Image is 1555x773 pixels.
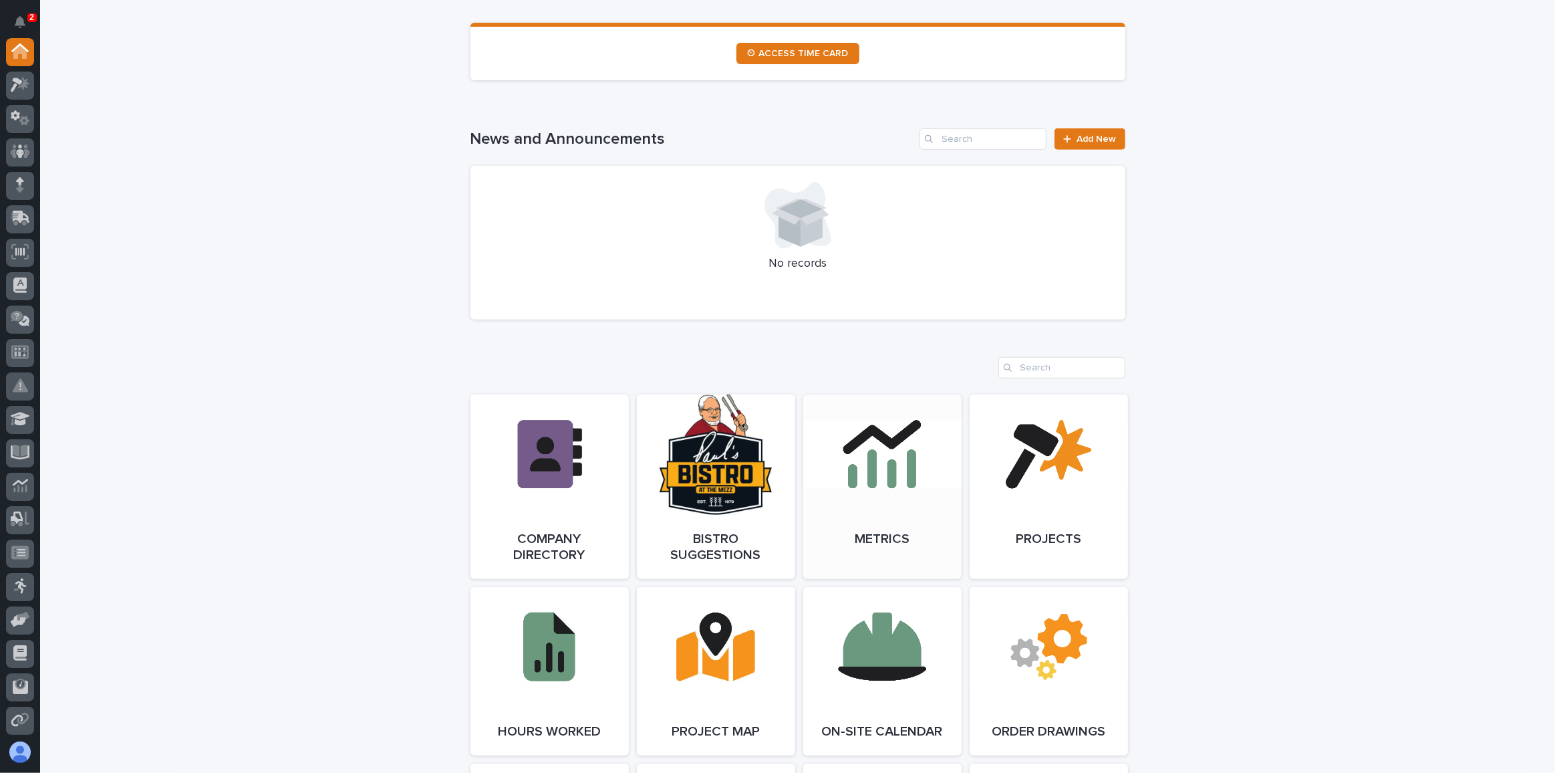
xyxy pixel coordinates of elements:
a: Company Directory [470,395,629,579]
a: Project Map [637,587,795,756]
a: Add New [1054,128,1125,150]
input: Search [998,357,1125,378]
span: ⏲ ACCESS TIME CARD [747,49,849,58]
a: Hours Worked [470,587,629,756]
a: ⏲ ACCESS TIME CARD [736,43,859,64]
button: Notifications [6,8,34,36]
h1: News and Announcements [470,130,915,149]
a: Metrics [803,395,962,579]
p: 2 [29,13,34,22]
span: Add New [1077,134,1117,144]
a: Projects [970,395,1128,579]
button: users-avatar [6,738,34,766]
a: Bistro Suggestions [637,395,795,579]
input: Search [920,128,1046,150]
a: Order Drawings [970,587,1128,756]
div: Notifications2 [17,16,34,37]
p: No records [486,257,1109,271]
a: On-Site Calendar [803,587,962,756]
